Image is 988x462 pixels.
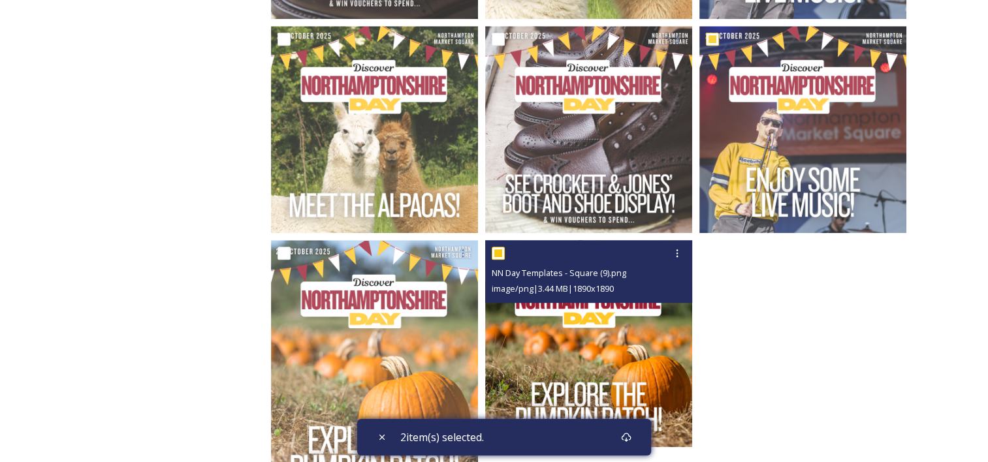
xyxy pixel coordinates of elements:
img: NN Day Templates - Square (12).png [271,26,478,233]
span: NN Day Templates - Square (9).png [492,267,626,279]
span: 2 item(s) selected. [400,429,484,445]
img: NN Day Templates - Square (10).png [485,26,692,233]
span: image/png | 3.44 MB | 1890 x 1890 [492,283,614,294]
img: NN Day Templates - Square (9).png [485,240,692,447]
img: NN Day Templates - Square (11).png [699,26,906,233]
